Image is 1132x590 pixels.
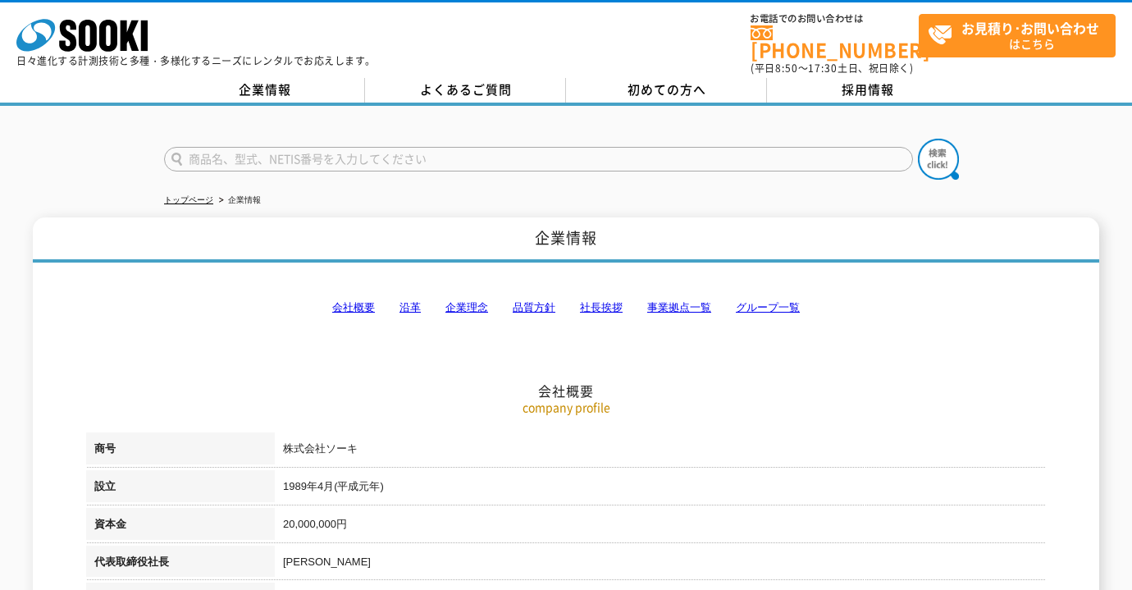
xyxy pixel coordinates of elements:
[365,78,566,103] a: よくあるご質問
[928,15,1115,56] span: はこちら
[164,78,365,103] a: 企業情報
[332,301,375,313] a: 会社概要
[751,61,913,75] span: (平日 ～ 土日、祝日除く)
[736,301,800,313] a: グループ一覧
[33,217,1099,263] h1: 企業情報
[775,61,798,75] span: 8:50
[918,139,959,180] img: btn_search.png
[16,56,376,66] p: 日々進化する計測技術と多種・多様化するニーズにレンタルでお応えします。
[919,14,1116,57] a: お見積り･お問い合わせはこちら
[751,14,919,24] span: お電話でのお問い合わせは
[513,301,555,313] a: 品質方針
[767,78,968,103] a: 採用情報
[86,546,275,583] th: 代表取締役社長
[86,508,275,546] th: 資本金
[275,432,1046,470] td: 株式会社ソーキ
[86,470,275,508] th: 設立
[647,301,711,313] a: 事業拠点一覧
[164,195,213,204] a: トップページ
[86,399,1046,416] p: company profile
[275,508,1046,546] td: 20,000,000円
[164,147,913,172] input: 商品名、型式、NETIS番号を入力してください
[86,218,1046,400] h2: 会社概要
[86,432,275,470] th: 商号
[808,61,838,75] span: 17:30
[275,470,1046,508] td: 1989年4月(平成元年)
[751,25,919,59] a: [PHONE_NUMBER]
[961,18,1099,38] strong: お見積り･お問い合わせ
[216,192,261,209] li: 企業情報
[628,80,706,98] span: 初めての方へ
[580,301,623,313] a: 社長挨拶
[445,301,488,313] a: 企業理念
[275,546,1046,583] td: [PERSON_NAME]
[566,78,767,103] a: 初めての方へ
[399,301,421,313] a: 沿革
